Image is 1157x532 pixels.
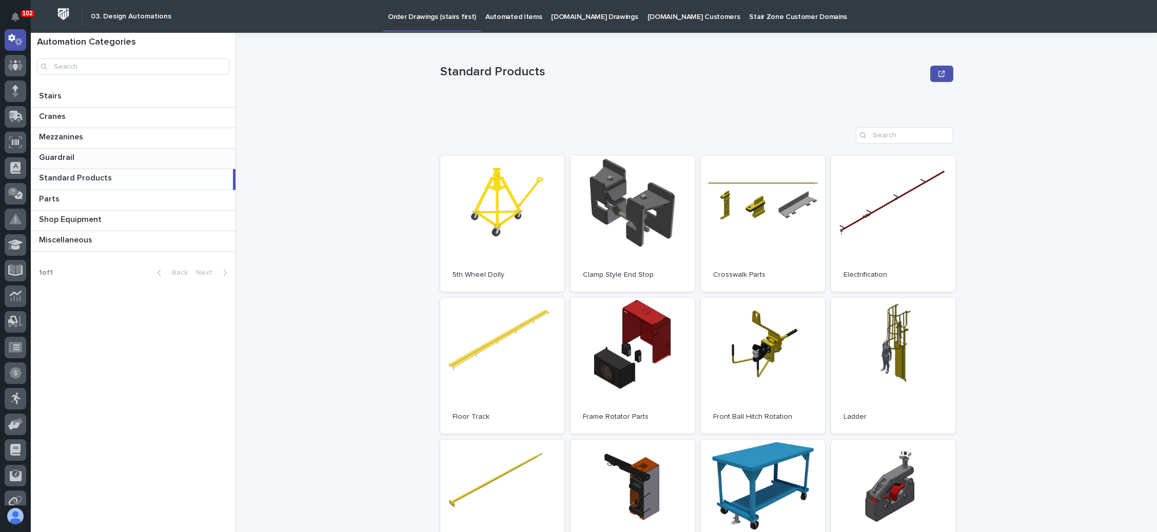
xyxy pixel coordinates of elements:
p: Floor Track [453,413,552,421]
button: Notifications [5,6,26,28]
a: Shop EquipmentShop Equipment [31,211,236,231]
a: MezzaninesMezzanines [31,128,236,149]
p: Guardrail [39,151,76,162]
a: Frame Rotator Parts [571,298,695,434]
input: Search [856,127,953,144]
a: GuardrailGuardrail [31,149,236,169]
p: Frame Rotator Parts [583,413,682,421]
p: Crosswalk Parts [713,271,813,279]
a: CranesCranes [31,108,236,128]
a: Clamp Style End Stop [571,156,695,292]
p: 102 [23,10,33,17]
a: Standard ProductsStandard Products [31,169,236,190]
h2: 03. Design Automations [91,12,171,21]
p: Parts [39,192,62,204]
p: Ladder [844,413,943,421]
a: StairsStairs [31,87,236,108]
a: Ladder [831,298,955,434]
p: Electrification [844,271,943,279]
p: Standard Products [39,171,114,183]
p: Standard Products [440,65,927,79]
a: Front Ball Hitch Rotation [701,298,825,434]
p: 1 of 1 [31,260,61,285]
button: Next [192,268,236,277]
a: PartsParts [31,190,236,211]
p: Miscellaneous [39,233,94,245]
a: 5th Wheel Dolly [440,156,564,292]
p: Clamp Style End Stop [583,271,682,279]
p: 5th Wheel Dolly [453,271,552,279]
button: Back [149,268,192,277]
p: Front Ball Hitch Rotation [713,413,813,421]
a: Floor Track [440,298,564,434]
img: Workspace Logo [54,5,73,24]
p: Mezzanines [39,130,85,142]
span: Next [196,269,219,276]
span: Back [166,269,188,276]
a: Electrification [831,156,955,292]
div: Notifications102 [13,12,26,29]
button: users-avatar [5,505,26,527]
p: Shop Equipment [39,213,104,224]
p: Stairs [39,89,64,101]
h1: Automation Categories [37,37,229,48]
a: Crosswalk Parts [701,156,825,292]
input: Search [37,58,229,75]
a: MiscellaneousMiscellaneous [31,231,236,252]
p: Cranes [39,110,68,121]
